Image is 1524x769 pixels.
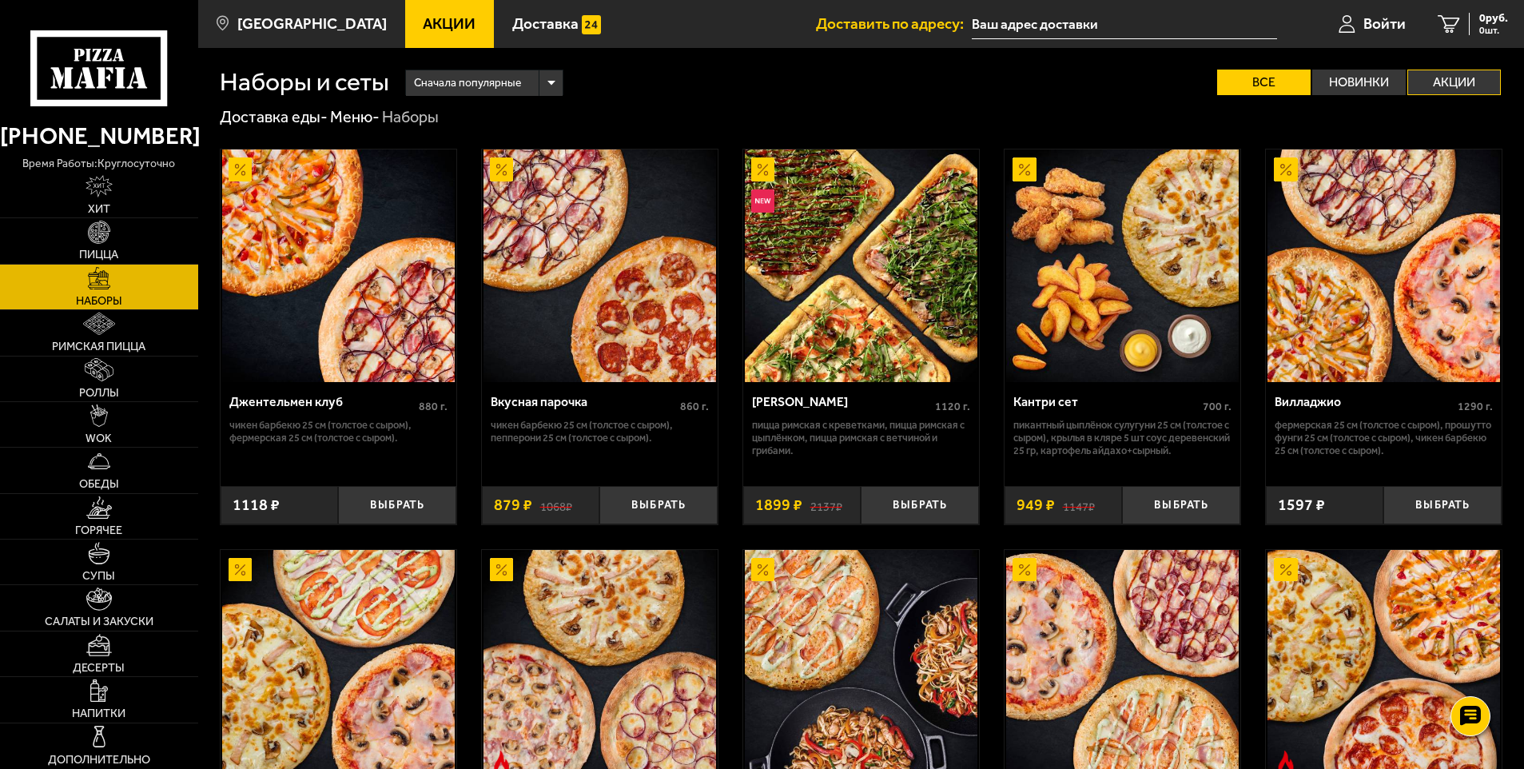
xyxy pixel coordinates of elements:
[743,149,979,382] a: АкционныйНовинкаМама Миа
[972,10,1276,39] input: Ваш адрес доставки
[48,755,150,766] span: Дополнительно
[1013,157,1037,181] img: Акционный
[491,419,709,444] p: Чикен Барбекю 25 см (толстое с сыром), Пепперони 25 см (толстое с сыром).
[330,107,380,126] a: Меню-
[494,497,532,513] span: 879 ₽
[680,399,709,415] span: 860 г .
[1274,157,1298,181] img: Акционный
[935,399,970,415] span: 1120 г .
[88,204,110,215] span: Хит
[229,157,253,181] img: Акционный
[751,157,775,181] img: Акционный
[221,149,456,382] a: АкционныйДжентельмен клуб
[482,149,718,382] img: Вкусная парочка
[816,16,972,31] span: Доставить по адресу:
[382,107,439,128] div: Наборы
[1266,149,1502,382] img: Вилладжио
[1275,419,1493,457] p: Фермерская 25 см (толстое с сыром), Прошутто Фунги 25 см (толстое с сыром), Чикен Барбекю 25 см (...
[582,15,601,34] img: 15daf4d41897b9f0e9f617042186c801.svg
[45,616,153,628] span: Салаты и закуски
[1407,70,1501,95] label: Акции
[1063,497,1095,513] s: 1147 ₽
[752,419,970,457] p: Пицца Римская с креветками, Пицца Римская с цыплёнком, Пицца Римская с ветчиной и грибами.
[52,341,145,353] span: Римская пицца
[75,525,122,536] span: Горячее
[1017,497,1055,513] span: 949 ₽
[1005,149,1240,382] a: АкционныйКантри сет
[1266,149,1502,382] a: АкционныйВилладжио
[1013,394,1203,409] div: Кантри сет
[1217,70,1311,95] label: Все
[237,16,387,31] span: [GEOGRAPHIC_DATA]
[743,149,979,382] img: Мама Миа
[79,479,119,490] span: Обеды
[1122,486,1240,525] button: Выбрать
[752,394,935,409] div: [PERSON_NAME]
[229,394,419,409] div: Джентельмен клуб
[1203,399,1232,415] span: 700 г .
[1278,497,1325,513] span: 1597 ₽
[1363,16,1406,31] span: Войти
[1275,394,1458,409] div: Вилладжио
[73,663,125,674] span: Десерты
[76,296,122,307] span: Наборы
[423,16,476,31] span: Акции
[1312,70,1406,95] label: Новинки
[220,70,389,95] h1: Наборы и сеты
[1458,399,1493,415] span: 1290 г .
[599,486,718,525] button: Выбрать
[1479,26,1508,35] span: 0 шт.
[861,486,979,525] button: Выбрать
[1479,13,1508,24] span: 0 руб.
[82,571,115,582] span: Супы
[540,497,572,513] s: 1068 ₽
[482,149,718,382] a: АкционныйВкусная парочка
[490,157,514,181] img: Акционный
[229,558,253,582] img: Акционный
[490,558,514,582] img: Акционный
[79,388,119,399] span: Роллы
[233,497,280,513] span: 1118 ₽
[86,433,112,444] span: WOK
[1005,149,1240,382] img: Кантри сет
[810,497,842,513] s: 2137 ₽
[72,708,125,719] span: Напитки
[419,399,448,415] span: 880 г .
[338,486,456,525] button: Выбрать
[229,419,448,444] p: Чикен Барбекю 25 см (толстое с сыром), Фермерская 25 см (толстое с сыром).
[221,149,456,382] img: Джентельмен клуб
[220,107,328,126] a: Доставка еды-
[491,394,680,409] div: Вкусная парочка
[1013,558,1037,582] img: Акционный
[1274,558,1298,582] img: Акционный
[414,68,521,98] span: Сначала популярные
[755,497,802,513] span: 1899 ₽
[79,249,118,261] span: Пицца
[512,16,579,31] span: Доставка
[1013,419,1232,457] p: Пикантный цыплёнок сулугуни 25 см (толстое с сыром), крылья в кляре 5 шт соус деревенский 25 гр, ...
[751,189,775,213] img: Новинка
[751,558,775,582] img: Акционный
[1383,486,1502,525] button: Выбрать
